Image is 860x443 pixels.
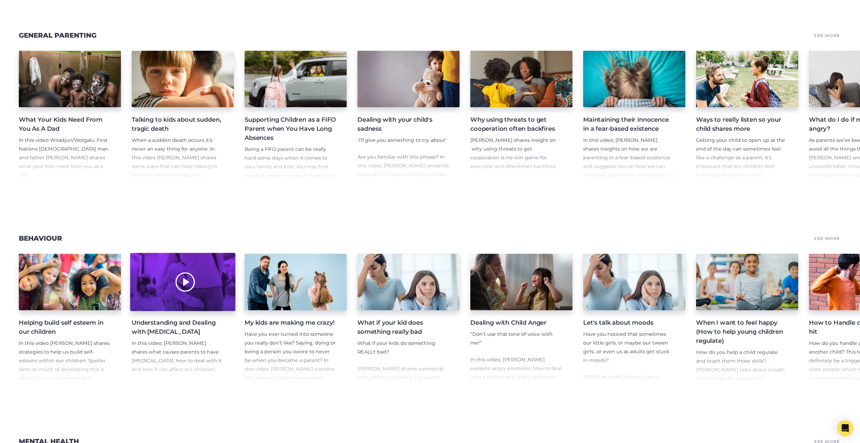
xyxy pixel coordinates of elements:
p: In this video, [PERSON_NAME] shares what causes parents to have [MEDICAL_DATA], how to deal with ... [132,339,223,374]
p: Getting your child to open up at the end of the day can sometimes feel like a challenge as a pare... [696,136,787,214]
h4: Maintaining their innocence in a fear-based existence [583,115,675,133]
p: How do you help a child regulate and teach them those skills? [PERSON_NAME] talks about breath as... [696,348,787,427]
p: What if your kids do something REALLY bad? [357,339,449,357]
a: Behaviour [19,234,62,242]
a: When I want to feel happy (How to help young children regulate) How do you help a child regulate ... [696,254,798,383]
p: In this video, [PERSON_NAME] explains angry emotions, how to deal with a child that is angry and ... [470,356,562,399]
div: Open Intercom Messenger [837,420,853,436]
a: What Your Kids Need From You As A Dad In this video Wiradjuri/Wolgalu, First Nations [DEMOGRAPHIC... [19,51,121,180]
a: Ways to really listen so your child shares more Getting your child to open up at the end of the d... [696,51,798,180]
h4: Helping build self esteem in our children [19,318,110,336]
a: Understanding and Dealing with [MEDICAL_DATA] In this video, [PERSON_NAME] shares what causes par... [132,254,234,383]
a: Why using threats to get cooperation often backfires [PERSON_NAME] shares insight on why using th... [470,51,572,180]
em: ‘I’ll give you something to cry about’ [357,137,446,143]
h4: What Your Kids Need From You As A Dad [19,115,110,133]
p: Have you ever turned into someone you really don’t like? Saying, doing or being a person you swor... [245,330,336,408]
h4: Dealing with Child Anger [470,318,562,327]
a: See More [813,234,841,243]
a: What if your kid does something really bad What if your kids do something REALLY bad? [PERSON_NAM... [357,254,460,383]
h4: Understanding and Dealing with [MEDICAL_DATA] [132,318,223,336]
a: My kids are making me crazy! Have you ever turned into someone you really don’t like? Saying, doi... [245,254,347,383]
a: Supporting Children as a FIFO Parent when You Have Long Absences Being a FIFO parent can be reall... [245,51,347,180]
a: Maintaining their innocence in a fear-based existence In this video, [PERSON_NAME] shares insight... [583,51,685,180]
a: Dealing with Child Anger “Don’t use that tone of voice with me!” In this video, [PERSON_NAME] exp... [470,254,572,383]
a: General Parenting [19,31,96,39]
p: Being a FIFO parent can be really hard some days when it comes to your family and kids. You may f... [245,145,336,232]
p: In this video, [PERSON_NAME] shares insights on how we are parenting in a fear-based existence an... [583,136,675,189]
h4: Supporting Children as a FIFO Parent when You Have Long Absences [245,115,336,143]
a: Talking to kids about sudden, tragic death When a sudden death occurs it’s never an easy thing fo... [132,51,234,180]
h4: My kids are making me crazy! [245,318,336,327]
p: [PERSON_NAME] shares insight on why using threats to get cooperation is no-win game for everyone ... [470,136,562,171]
p: [PERSON_NAME] shares tips on helping girls to become more optimistic in the face of ruminating th... [583,373,675,408]
p: “Don’t use that tone of voice with me!” [470,330,562,348]
h4: Dealing with your child's sadness [357,115,449,133]
p: Have you noticed that sometimes our little girls, or maybe our tween girls…or even us as adults g... [583,330,675,365]
h4: Ways to really listen so your child shares more [696,115,787,133]
p: [PERSON_NAME] shares a personal story of how to handle a situation when your child does something... [357,365,449,400]
h4: When I want to feel happy (How to help young children regulate) [696,318,787,346]
a: Helping build self esteem in our children In this video [PERSON_NAME] shares strategies to help u... [19,254,121,383]
a: See More [813,31,841,40]
p: When a sudden death occurs it’s never an easy thing for anyone. In this video [PERSON_NAME] share... [132,136,223,180]
h4: What if your kid does something really bad [357,318,449,336]
p: In this video Wiradjuri/Wolgalu, First Nations [DEMOGRAPHIC_DATA] man and father [PERSON_NAME] sh... [19,136,110,180]
a: Let's talk about moods Have you noticed that sometimes our little girls, or maybe our tween girls... [583,254,685,383]
p: Are you familiar with this phrase? In this video, [PERSON_NAME] presents ideas of how tears and s... [357,153,449,205]
a: Dealing with your child's sadness ‘I’ll give you something to cry about’ Are you familiar with th... [357,51,460,180]
h4: Why using threats to get cooperation often backfires [470,115,562,133]
h4: Let's talk about moods [583,318,675,327]
h4: Talking to kids about sudden, tragic death [132,115,223,133]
